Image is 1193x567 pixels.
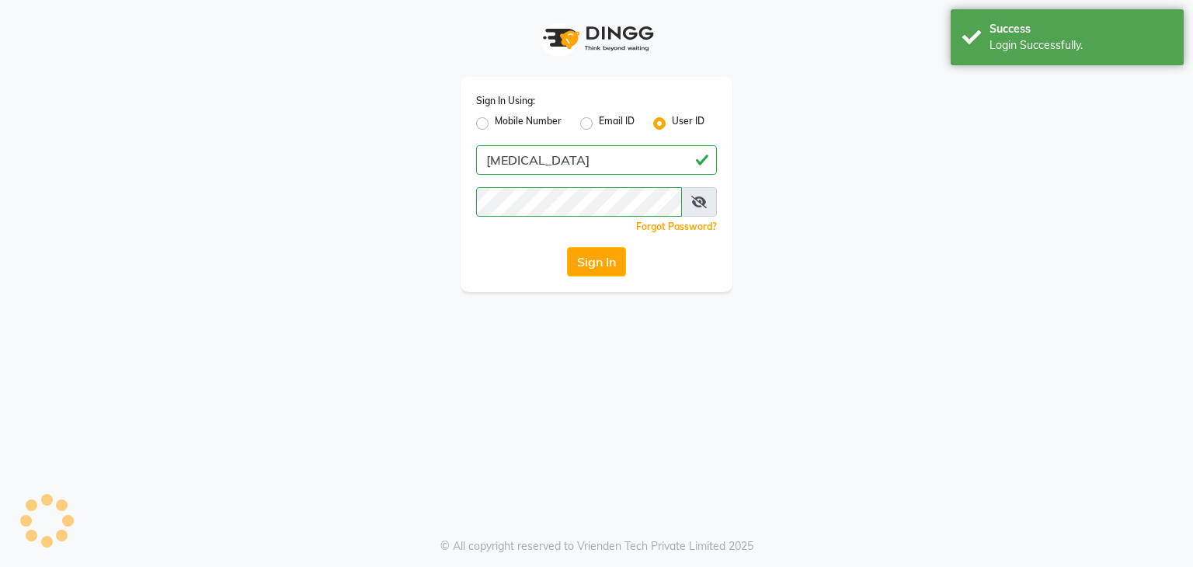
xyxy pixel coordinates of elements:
div: Success [990,21,1172,37]
label: Sign In Using: [476,94,535,108]
input: Username [476,145,717,175]
img: logo1.svg [534,16,659,61]
div: Login Successfully. [990,37,1172,54]
label: Mobile Number [495,114,562,133]
label: Email ID [599,114,635,133]
a: Forgot Password? [636,221,717,232]
input: Username [476,187,682,217]
button: Sign In [567,247,626,277]
label: User ID [672,114,704,133]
